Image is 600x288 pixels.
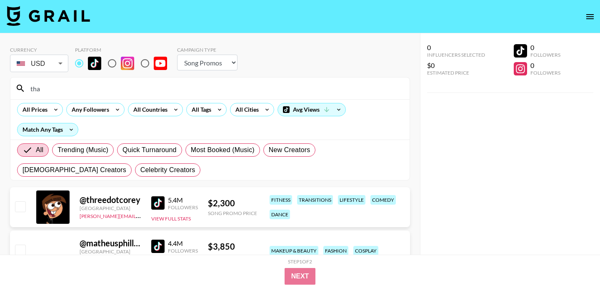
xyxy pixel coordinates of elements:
div: Followers [530,52,560,58]
div: Campaign Type [177,47,237,53]
img: Instagram [121,57,134,70]
img: Grail Talent [7,6,90,26]
div: Any Followers [67,103,111,116]
div: 4.4M [168,239,198,248]
div: Avg Views [278,103,345,116]
input: Search by User Name [25,82,405,95]
div: Influencers Selected [427,52,485,58]
div: Followers [168,248,198,254]
div: dance [270,210,290,219]
div: 0 [530,61,560,70]
div: [GEOGRAPHIC_DATA] [80,205,141,211]
span: Quick Turnaround [122,145,177,155]
div: Platform [75,47,174,53]
div: Estimated Price [427,70,485,76]
div: makeup & beauty [270,246,318,255]
div: cosplay [353,246,378,255]
div: 5.4M [168,196,198,204]
div: USD [12,56,67,71]
button: Next [285,268,316,285]
span: New Creators [269,145,310,155]
div: All Countries [128,103,169,116]
div: Currency [10,47,68,53]
span: Most Booked (Music) [191,145,255,155]
div: $ 2,300 [208,198,257,208]
div: $0 [427,61,485,70]
div: Followers [530,70,560,76]
div: [GEOGRAPHIC_DATA] [80,248,141,255]
a: [PERSON_NAME][EMAIL_ADDRESS][PERSON_NAME][PERSON_NAME][DOMAIN_NAME] [80,211,282,219]
div: 0 [427,43,485,52]
span: Trending (Music) [57,145,108,155]
div: Match Any Tags [17,123,78,136]
img: TikTok [88,57,101,70]
span: Celebrity Creators [140,165,195,175]
div: 0 [530,43,560,52]
img: YouTube [154,57,167,70]
div: Song Promo Price [208,210,257,216]
div: Followers [168,204,198,210]
div: fashion [323,246,348,255]
button: View Full Stats [151,215,191,222]
div: All Cities [230,103,260,116]
div: Step 1 of 2 [288,258,312,265]
div: @ matheusphillype [80,238,141,248]
span: All [36,145,43,155]
div: transitions [297,195,333,205]
span: [DEMOGRAPHIC_DATA] Creators [22,165,126,175]
img: TikTok [151,240,165,253]
div: Song Promo Price [208,253,257,260]
div: $ 3,850 [208,241,257,252]
div: All Tags [187,103,213,116]
img: TikTok [151,196,165,210]
button: open drawer [582,8,598,25]
div: fitness [270,195,292,205]
div: lifestyle [338,195,365,205]
div: @ threedotcorey [80,195,141,205]
div: All Prices [17,103,49,116]
div: comedy [370,195,396,205]
iframe: Drift Widget Chat Controller [558,246,590,278]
